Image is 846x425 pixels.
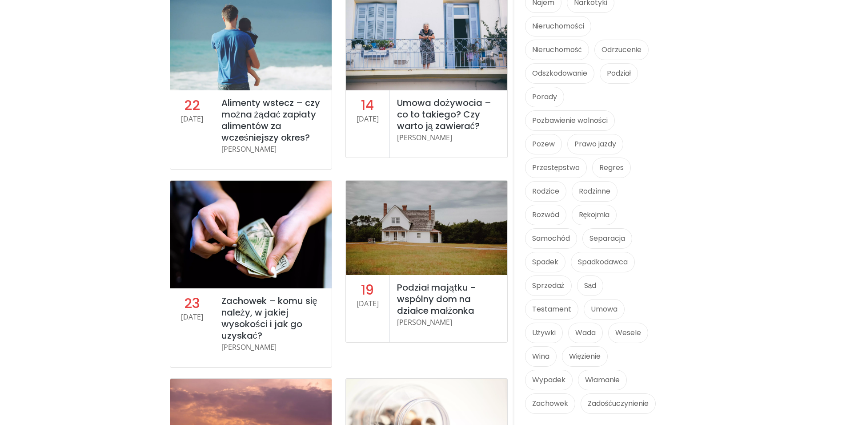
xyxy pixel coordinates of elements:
a: blog-thumbnail [346,181,507,275]
p: [DATE] [357,298,379,309]
h3: 22 [181,97,203,113]
a: Pozew [525,134,562,154]
a: Rodzinne [572,181,617,202]
a: Porady [525,87,564,107]
a: Rozwód [525,205,566,225]
p: [DATE] [357,113,379,125]
a: Testament [525,299,578,320]
p: [DATE] [181,312,203,323]
a: Regres [592,158,631,178]
a: Rodzice [525,181,566,202]
p: [PERSON_NAME] [221,144,325,155]
a: Sprzedaż [525,275,572,296]
a: Nieruchomości [525,16,591,36]
h3: 23 [181,295,203,312]
a: Spadek [525,252,565,272]
p: [PERSON_NAME] [221,342,325,353]
a: Alimenty wstecz – czy można żądać zapłaty alimentów za wcześniejszy okres? [221,97,320,144]
a: Wada [568,323,603,343]
a: Rękojmia [572,205,617,225]
a: Spadkodawca [571,252,635,272]
a: Zachowek – komu się należy, w jakiej wysokości i jak go uzyskać? [221,295,317,342]
h3: 14 [357,97,379,113]
a: Podział [600,63,638,84]
a: Podział majątku - wspólny dom na działce małżonka [397,281,476,317]
p: [DATE] [181,113,203,125]
a: Wypadek [525,370,573,390]
a: Zachowek [525,393,575,414]
a: Samochód [525,228,577,249]
a: Prawo jazdy [567,134,623,154]
a: Wina [525,346,557,367]
p: [PERSON_NAME] [397,317,500,328]
a: Umowa dożywocia – co to takiego? Czy warto ją zawierać? [397,97,491,132]
a: Włamanie [578,370,627,390]
p: [PERSON_NAME] [397,132,500,143]
a: Umowa [584,299,625,320]
a: Odszkodowanie [525,63,594,84]
a: Używki [525,323,563,343]
a: Pozbawienie wolności [525,110,615,131]
a: Separacja [582,228,632,249]
a: blog-thumbnail [170,181,332,288]
a: Nieruchomość [525,40,589,60]
a: Odrzucenie [594,40,649,60]
a: Zadośćuczynienie [581,393,656,414]
a: Przestępstwo [525,158,587,178]
a: Wesele [608,323,648,343]
a: Sąd [577,275,604,296]
h3: 19 [357,282,379,298]
a: Więzienie [562,346,608,367]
